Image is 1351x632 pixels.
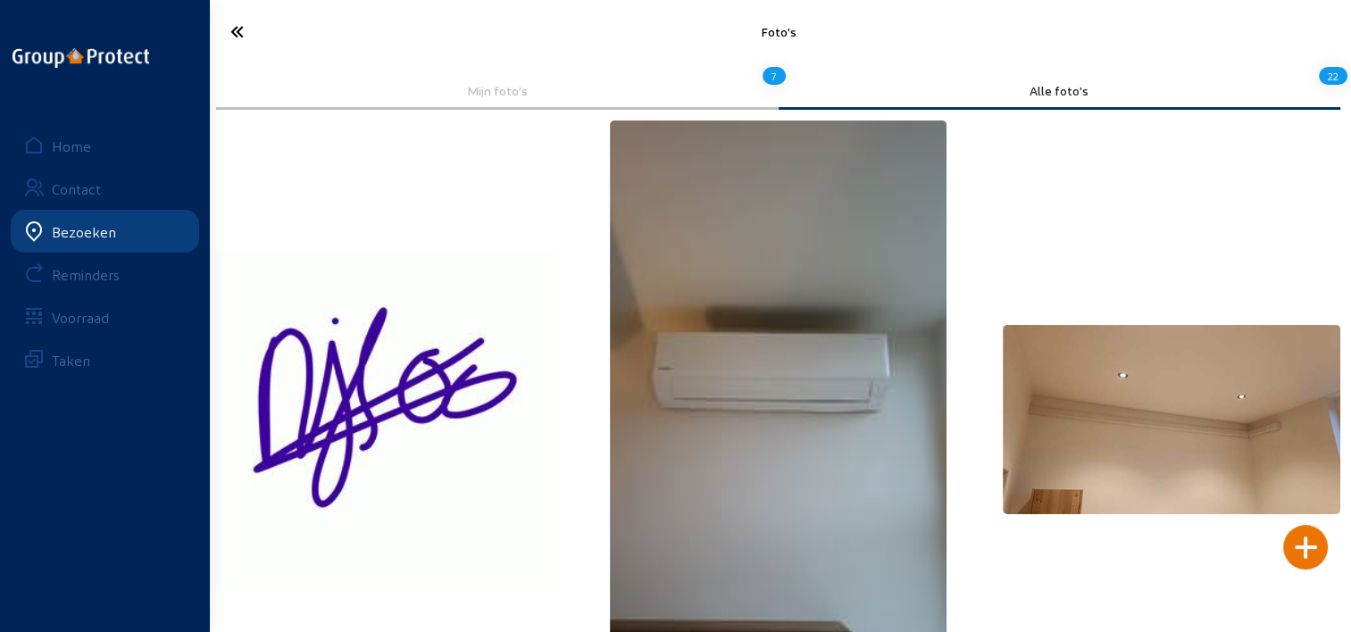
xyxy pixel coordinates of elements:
[1319,61,1347,91] div: 22
[52,266,120,283] div: Reminders
[13,48,149,68] img: logo-oneline.png
[396,24,1160,39] div: Foto's
[11,253,199,295] a: Reminders
[52,180,101,197] div: Contact
[52,137,91,154] div: Home
[11,210,199,253] a: Bezoeken
[1003,325,1340,514] img: thb_10a02ad7-bdfa-c6b2-ae9d-80dfa98bd892.jpeg
[11,338,199,381] a: Taken
[229,83,766,98] div: Mijn foto's
[11,124,199,167] a: Home
[11,167,199,210] a: Contact
[52,223,116,240] div: Bezoeken
[52,352,90,369] div: Taken
[791,83,1329,98] div: Alle foto's
[52,309,109,326] div: Voorraad
[216,251,554,588] img: thb_6945d729-7f33-33e9-7af3-79762adb733c.jpeg
[763,61,786,91] div: 7
[11,295,199,338] a: Voorraad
